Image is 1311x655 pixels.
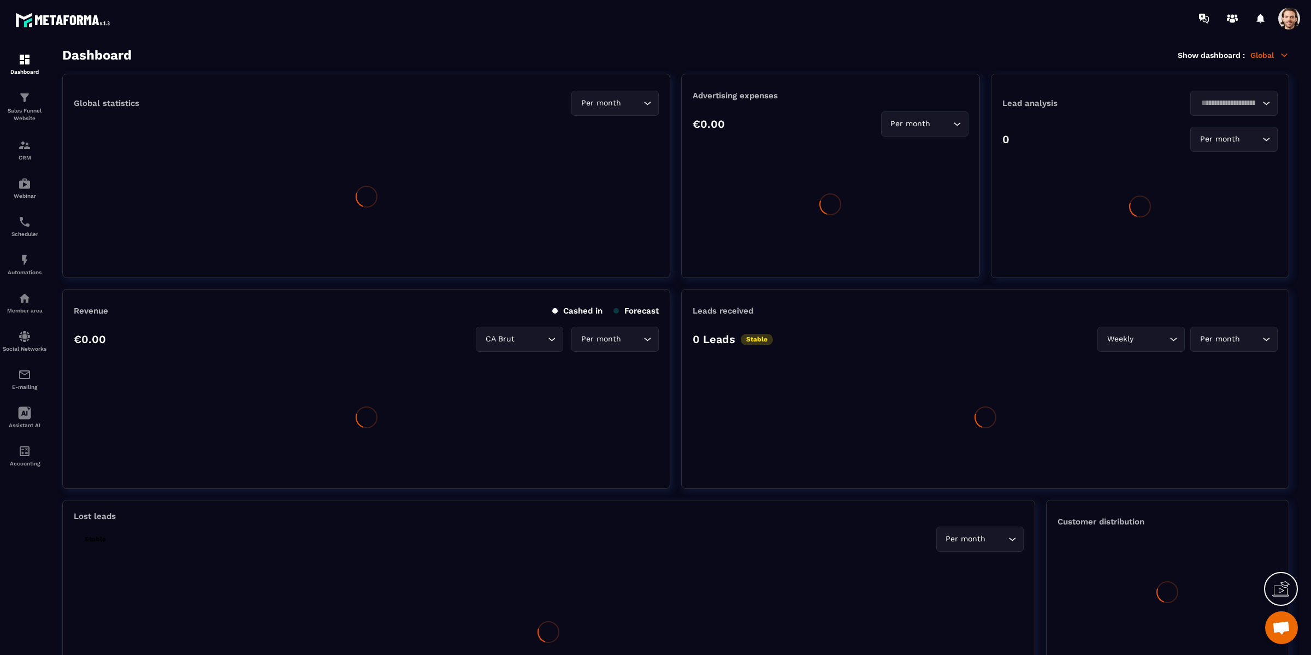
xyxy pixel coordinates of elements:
p: Advertising expenses [693,91,968,101]
a: formationformationDashboard [3,45,46,83]
p: Global [1250,50,1289,60]
a: Assistant AI [3,398,46,436]
p: €0.00 [693,117,725,131]
p: Accounting [3,461,46,467]
a: formationformationSales Funnel Website [3,83,46,131]
p: 0 [1002,133,1009,146]
p: Dashboard [3,69,46,75]
div: Search for option [1190,127,1278,152]
span: Weekly [1105,333,1136,345]
div: Search for option [881,111,969,137]
span: Per month [578,333,623,345]
p: Assistant AI [3,422,46,428]
p: CRM [3,155,46,161]
p: Member area [3,308,46,314]
p: Forecast [613,306,659,316]
img: formation [18,53,31,66]
div: Open chat [1265,611,1298,644]
p: €0.00 [74,333,106,346]
a: automationsautomationsWebinar [3,169,46,207]
a: emailemailE-mailing [3,360,46,398]
p: Customer distribution [1058,517,1278,527]
input: Search for option [623,333,641,345]
img: formation [18,91,31,104]
img: social-network [18,330,31,343]
input: Search for option [988,533,1006,545]
span: Per month [943,533,988,545]
p: Global statistics [74,98,139,108]
p: Revenue [74,306,108,316]
img: automations [18,253,31,267]
a: automationsautomationsAutomations [3,245,46,284]
p: E-mailing [3,384,46,390]
p: Social Networks [3,346,46,352]
a: social-networksocial-networkSocial Networks [3,322,46,360]
input: Search for option [623,97,641,109]
p: Stable [79,534,111,545]
img: email [18,368,31,381]
div: Search for option [936,527,1024,552]
div: Search for option [1190,91,1278,116]
p: Leads received [693,306,753,316]
input: Search for option [1197,97,1260,109]
img: formation [18,139,31,152]
h3: Dashboard [62,48,132,63]
img: accountant [18,445,31,458]
span: Per month [578,97,623,109]
span: Per month [888,118,933,130]
p: Cashed in [552,306,603,316]
a: accountantaccountantAccounting [3,436,46,475]
a: schedulerschedulerScheduler [3,207,46,245]
img: automations [18,177,31,190]
img: logo [15,10,114,30]
div: Search for option [1190,327,1278,352]
img: scheduler [18,215,31,228]
div: Search for option [571,327,659,352]
p: Lost leads [74,511,116,521]
div: Search for option [571,91,659,116]
div: Search for option [1097,327,1185,352]
p: 0 Leads [693,333,735,346]
input: Search for option [933,118,950,130]
a: formationformationCRM [3,131,46,169]
p: Webinar [3,193,46,199]
span: Per month [1197,133,1242,145]
p: Lead analysis [1002,98,1140,108]
input: Search for option [1242,133,1260,145]
input: Search for option [517,333,545,345]
input: Search for option [1242,333,1260,345]
p: Show dashboard : [1178,51,1245,60]
a: automationsautomationsMember area [3,284,46,322]
p: Scheduler [3,231,46,237]
span: Per month [1197,333,1242,345]
img: automations [18,292,31,305]
input: Search for option [1136,333,1167,345]
span: CA Brut [483,333,517,345]
p: Sales Funnel Website [3,107,46,122]
div: Search for option [476,327,563,352]
p: Automations [3,269,46,275]
p: Stable [741,334,773,345]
